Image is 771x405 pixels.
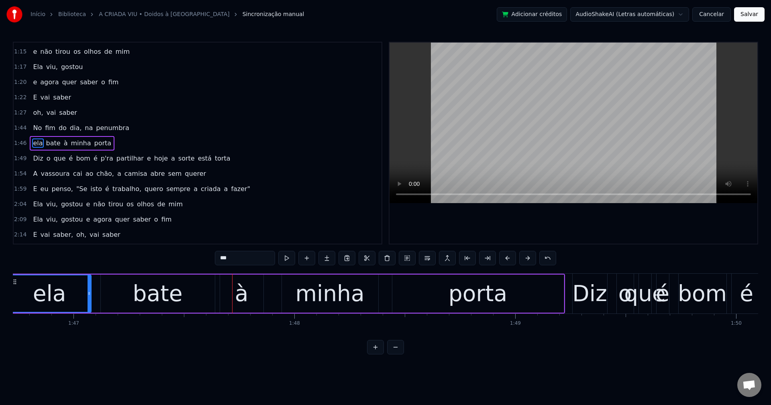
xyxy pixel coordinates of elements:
span: e [85,199,91,209]
span: gostou [60,62,84,71]
span: 1:54 [14,170,27,178]
span: isto [90,184,103,193]
span: a [223,184,229,193]
span: sorte [177,154,196,163]
span: mim [168,199,184,209]
span: p'ra [100,154,114,163]
span: trabalho, [112,184,142,193]
span: chão, [96,169,115,178]
span: os [73,47,82,56]
span: bom [75,154,91,163]
span: camisa [124,169,148,178]
span: sempre [165,184,191,193]
span: saber [132,215,152,224]
span: gostou [60,215,84,224]
span: porta [94,138,112,148]
span: é [93,154,98,163]
div: minha [295,277,364,310]
span: que [53,154,66,163]
span: cai [72,169,83,178]
span: ela [32,138,43,148]
div: 1:50 [731,320,742,327]
span: oh, [75,230,87,239]
span: dia, [69,123,83,132]
span: saber [102,230,121,239]
span: é [104,184,110,193]
span: querer [184,169,207,178]
span: oh, [32,108,44,117]
span: 2:09 [14,216,27,224]
span: olhos [136,199,155,209]
span: 1:49 [14,155,27,163]
div: é [740,277,753,310]
span: vai [40,230,51,239]
div: o [618,277,632,310]
a: Biblioteca [58,10,86,18]
span: saber [52,93,72,102]
span: não [39,47,53,56]
span: 2:14 [14,231,27,239]
span: mim [115,47,131,56]
span: e [32,47,38,56]
div: que [624,277,666,310]
span: viu, [45,62,59,71]
a: Open chat [737,373,761,397]
span: E [32,93,38,102]
button: Salvar [734,7,765,22]
span: 1:20 [14,78,27,86]
span: do [58,123,67,132]
span: quer [61,77,78,87]
span: os [126,199,135,209]
span: 1:22 [14,94,27,102]
span: não [92,199,106,209]
div: 1:48 [289,320,300,327]
span: 1:15 [14,48,27,56]
span: o [46,154,51,163]
span: bate [45,138,61,148]
span: viu, [45,199,59,209]
div: ela [33,277,66,310]
span: partilhar [116,154,145,163]
span: sem [167,169,183,178]
span: ao [85,169,94,178]
div: bom [678,277,727,310]
div: é [656,277,669,310]
a: A CRIADA VIU • Doidos à [GEOGRAPHIC_DATA] [99,10,230,18]
button: Adicionar créditos [497,7,567,22]
span: é [68,154,74,163]
span: à [63,138,69,148]
span: criada [200,184,222,193]
span: Sincronização manual [243,10,304,18]
span: E [32,230,38,239]
span: Ela [32,62,43,71]
span: A [32,169,38,178]
span: viu, [45,215,59,224]
span: fim [161,215,173,224]
span: o [153,215,159,224]
span: e [32,77,38,87]
span: Ela [32,215,43,224]
span: e [85,215,91,224]
span: No [32,123,43,132]
span: agora [92,215,112,224]
span: 1:44 [14,124,27,132]
span: 1:27 [14,109,27,117]
span: vassoura [40,169,70,178]
span: a [193,184,198,193]
span: agora [39,77,59,87]
span: e [146,154,152,163]
span: "Se [75,184,88,193]
span: penso, [51,184,74,193]
span: saber, [52,230,74,239]
span: vai [45,108,57,117]
span: a [170,154,176,163]
a: Início [31,10,45,18]
span: olhos [83,47,102,56]
span: fim [108,77,120,87]
span: Diz [32,154,44,163]
span: 1:59 [14,185,27,193]
span: a [116,169,122,178]
span: tirou [55,47,71,56]
span: de [157,199,166,209]
span: saber [58,108,78,117]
